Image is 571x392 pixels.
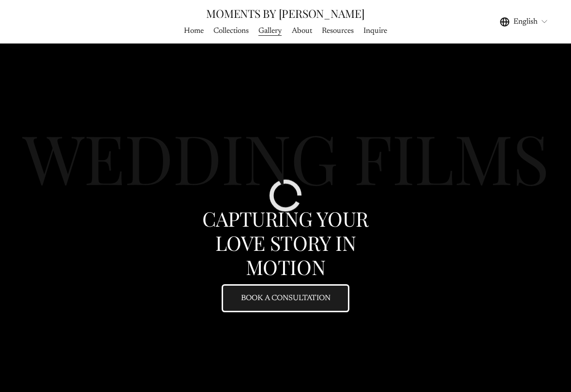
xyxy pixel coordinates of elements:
[222,284,349,312] a: BOOK A CONSULTATION
[363,24,387,37] a: Inquire
[258,25,282,37] span: Gallery
[258,24,282,37] a: folder dropdown
[322,24,354,37] a: Resources
[292,24,312,37] a: About
[202,205,374,280] span: CAPTURING YOUR LOVE STORY IN MOTION
[206,6,364,21] a: MOMENTS BY [PERSON_NAME]
[23,123,549,191] h1: WEDDING FILMS
[184,24,204,37] a: Home
[513,16,538,28] span: English
[500,15,548,29] div: language picker
[213,24,249,37] a: Collections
